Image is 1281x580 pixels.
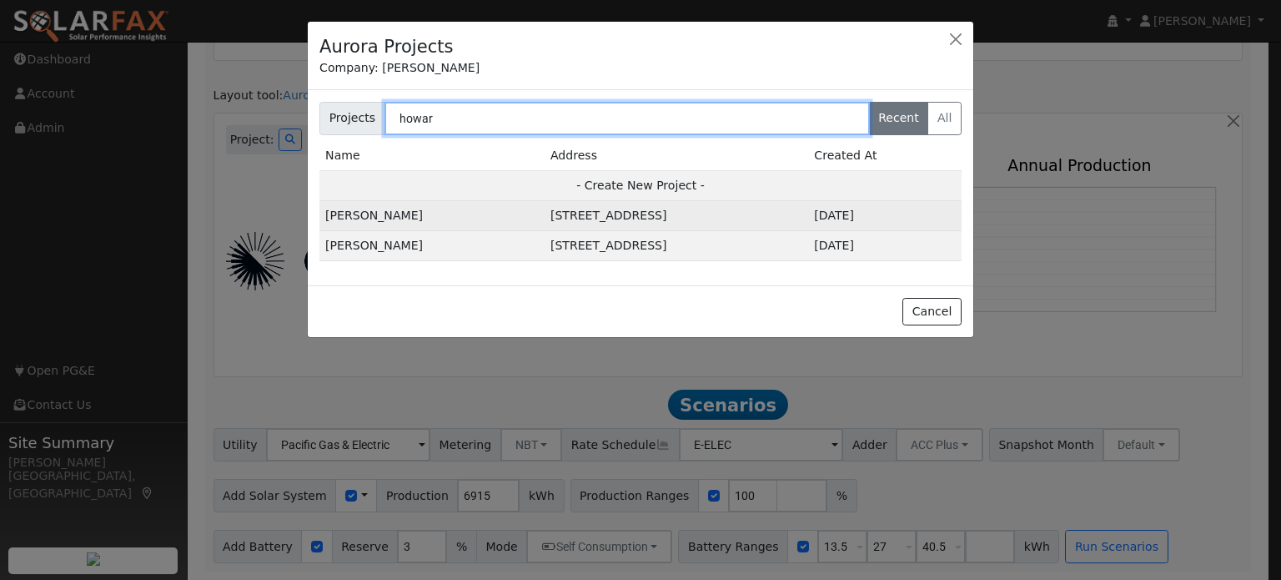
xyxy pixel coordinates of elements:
td: 5d [808,201,962,231]
td: - Create New Project - [319,170,962,200]
label: Recent [869,102,929,135]
td: 3m [808,231,962,261]
button: Cancel [902,298,962,326]
span: Projects [319,102,385,135]
td: [PERSON_NAME] [319,201,545,231]
td: Created At [808,141,962,171]
div: Company: [PERSON_NAME] [319,59,962,77]
h4: Aurora Projects [319,33,454,60]
td: [PERSON_NAME] [319,231,545,261]
td: [STREET_ADDRESS] [545,201,808,231]
td: Address [545,141,808,171]
td: [STREET_ADDRESS] [545,231,808,261]
label: All [927,102,962,135]
td: Name [319,141,545,171]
